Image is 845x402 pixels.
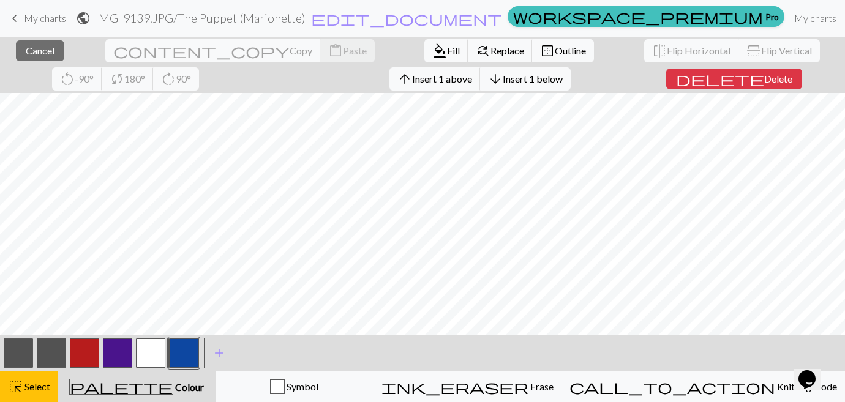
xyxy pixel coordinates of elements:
[58,371,216,402] button: Colour
[60,70,75,87] span: rotate_left
[476,42,490,59] span: find_replace
[764,73,792,84] span: Delete
[102,67,154,91] button: 180°
[644,39,739,62] button: Flip Horizontal
[676,70,764,87] span: delete
[513,8,763,25] span: workspace_premium
[389,67,481,91] button: Insert 1 above
[381,378,528,395] span: ink_eraser
[23,381,50,392] span: Select
[652,42,667,59] span: flip
[216,371,374,402] button: Symbol
[70,378,173,395] span: palette
[110,70,124,87] span: sync
[285,381,318,392] span: Symbol
[468,39,533,62] button: Replace
[508,6,784,27] a: Pro
[447,45,460,56] span: Fill
[176,73,191,84] span: 90°
[528,381,554,392] span: Erase
[124,73,145,84] span: 180°
[540,42,555,59] span: border_outer
[480,67,571,91] button: Insert 1 below
[26,45,54,56] span: Cancel
[113,42,290,59] span: content_copy
[555,45,586,56] span: Outline
[745,43,762,58] span: flip
[52,67,102,91] button: -90°
[490,45,524,56] span: Replace
[789,6,841,31] a: My charts
[96,11,306,25] h2: IMG_9139.JPG / The Puppet (Marionette)
[8,378,23,395] span: highlight_alt
[374,371,561,402] button: Erase
[161,70,176,87] span: rotate_right
[24,12,66,24] span: My charts
[761,45,812,56] span: Flip Vertical
[212,344,227,362] span: add
[424,39,468,62] button: Fill
[76,10,91,27] span: public
[397,70,412,87] span: arrow_upward
[561,371,845,402] button: Knitting mode
[666,69,802,89] button: Delete
[153,67,199,91] button: 90°
[794,353,833,390] iframe: chat widget
[412,73,472,84] span: Insert 1 above
[7,8,66,29] a: My charts
[503,73,563,84] span: Insert 1 below
[105,39,321,62] button: Copy
[311,10,502,27] span: edit_document
[16,40,64,61] button: Cancel
[7,10,22,27] span: keyboard_arrow_left
[290,45,312,56] span: Copy
[488,70,503,87] span: arrow_downward
[569,378,775,395] span: call_to_action
[775,381,837,392] span: Knitting mode
[532,39,594,62] button: Outline
[738,39,820,62] button: Flip Vertical
[75,73,94,84] span: -90°
[432,42,447,59] span: format_color_fill
[173,381,204,393] span: Colour
[667,45,730,56] span: Flip Horizontal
